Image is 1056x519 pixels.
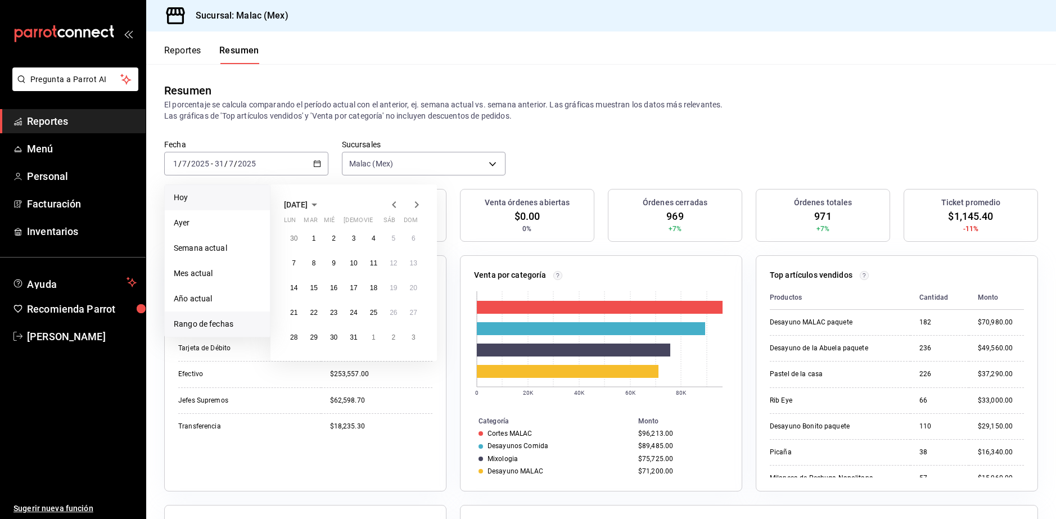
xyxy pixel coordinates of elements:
span: $1,145.40 [948,209,993,224]
span: 971 [814,209,831,224]
button: 26 de julio de 2025 [383,303,403,323]
abbr: 22 de julio de 2025 [310,309,317,317]
span: / [224,159,228,168]
div: $253,557.00 [330,369,432,379]
abbr: 25 de julio de 2025 [370,309,377,317]
abbr: miércoles [324,216,335,228]
button: 7 de julio de 2025 [284,253,304,273]
button: 2 de julio de 2025 [324,228,344,249]
button: 21 de julio de 2025 [284,303,304,323]
button: 12 de julio de 2025 [383,253,403,273]
span: [DATE] [284,200,308,209]
abbr: 31 de julio de 2025 [350,333,357,341]
div: Resumen [164,82,211,99]
input: -- [214,159,224,168]
button: 10 de julio de 2025 [344,253,363,273]
label: Fecha [164,141,328,148]
button: 30 de julio de 2025 [324,327,344,347]
div: $89,485.00 [638,442,724,450]
th: Productos [770,286,910,310]
h3: Órdenes cerradas [643,197,707,209]
input: -- [182,159,187,168]
abbr: 15 de julio de 2025 [310,284,317,292]
abbr: 18 de julio de 2025 [370,284,377,292]
abbr: 24 de julio de 2025 [350,309,357,317]
abbr: 28 de julio de 2025 [290,333,297,341]
button: 16 de julio de 2025 [324,278,344,298]
button: 20 de julio de 2025 [404,278,423,298]
div: $62,598.70 [330,396,432,405]
div: 38 [919,448,960,457]
button: Pregunta a Parrot AI [12,67,138,91]
text: 80K [676,390,687,396]
button: 1 de julio de 2025 [304,228,323,249]
span: / [187,159,191,168]
div: Efectivo [178,369,291,379]
button: open_drawer_menu [124,29,133,38]
div: Rib Eye [770,396,882,405]
button: 13 de julio de 2025 [404,253,423,273]
text: 40K [574,390,585,396]
div: Desayuno de la Abuela paquete [770,344,882,353]
div: $96,213.00 [638,430,724,437]
button: Resumen [219,45,259,64]
span: Malac (Mex) [349,158,393,169]
button: [DATE] [284,198,321,211]
button: 8 de julio de 2025 [304,253,323,273]
abbr: 30 de junio de 2025 [290,234,297,242]
span: -11% [963,224,979,234]
abbr: 9 de julio de 2025 [332,259,336,267]
div: $37,290.00 [978,369,1024,379]
abbr: 14 de julio de 2025 [290,284,297,292]
abbr: 3 de agosto de 2025 [412,333,416,341]
p: Top artículos vendidos [770,269,852,281]
abbr: 30 de julio de 2025 [330,333,337,341]
button: 1 de agosto de 2025 [364,327,383,347]
th: Categoría [461,415,634,427]
button: 30 de junio de 2025 [284,228,304,249]
span: / [178,159,182,168]
div: Desayuno Bonito paquete [770,422,882,431]
div: 236 [919,344,960,353]
button: 23 de julio de 2025 [324,303,344,323]
span: Pregunta a Parrot AI [30,74,121,85]
span: Rango de fechas [174,318,261,330]
button: 29 de julio de 2025 [304,327,323,347]
abbr: 13 de julio de 2025 [410,259,417,267]
abbr: domingo [404,216,418,228]
abbr: 11 de julio de 2025 [370,259,377,267]
span: Inventarios [27,224,137,239]
span: $0.00 [515,209,540,224]
span: Personal [27,169,137,184]
div: $33,000.00 [978,396,1024,405]
button: 27 de julio de 2025 [404,303,423,323]
span: +7% [669,224,682,234]
abbr: 7 de julio de 2025 [292,259,296,267]
div: $71,200.00 [638,467,724,475]
abbr: 1 de agosto de 2025 [372,333,376,341]
button: 25 de julio de 2025 [364,303,383,323]
abbr: 2 de agosto de 2025 [391,333,395,341]
div: $49,560.00 [978,344,1024,353]
abbr: 12 de julio de 2025 [390,259,397,267]
abbr: 16 de julio de 2025 [330,284,337,292]
abbr: 5 de julio de 2025 [391,234,395,242]
div: Tarjeta de Débito [178,344,291,353]
div: Mixologia [488,455,518,463]
abbr: 10 de julio de 2025 [350,259,357,267]
button: Reportes [164,45,201,64]
abbr: 20 de julio de 2025 [410,284,417,292]
th: Monto [634,415,742,427]
abbr: 3 de julio de 2025 [352,234,356,242]
div: Cortes MALAC [488,430,532,437]
abbr: lunes [284,216,296,228]
button: 24 de julio de 2025 [344,303,363,323]
text: 20K [523,390,534,396]
abbr: 17 de julio de 2025 [350,284,357,292]
button: 3 de agosto de 2025 [404,327,423,347]
button: 2 de agosto de 2025 [383,327,403,347]
span: +7% [816,224,829,234]
abbr: 23 de julio de 2025 [330,309,337,317]
abbr: 1 de julio de 2025 [312,234,316,242]
abbr: 27 de julio de 2025 [410,309,417,317]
